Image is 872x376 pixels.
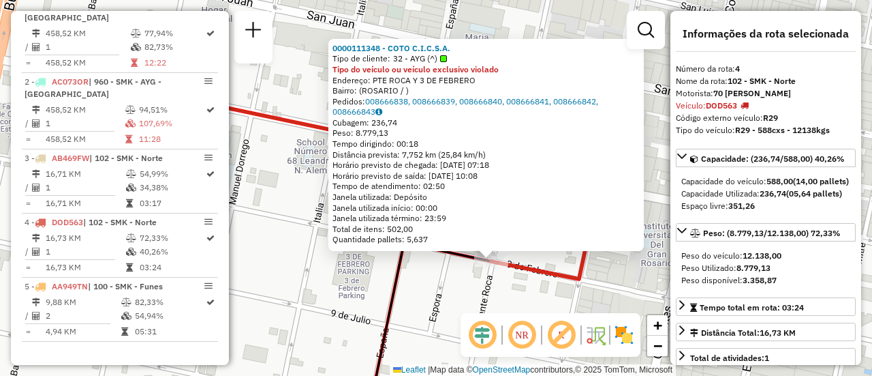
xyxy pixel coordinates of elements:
i: Total de Atividades [32,312,40,320]
span: Peso do veículo: [681,250,781,261]
td: 458,52 KM [45,27,130,40]
i: Tipo do veículo ou veículo exclusivo violado [741,102,749,110]
span: 32 - AYG (^) [393,53,447,64]
div: Peso Utilizado: [681,262,850,274]
strong: 351,26 [728,201,755,211]
a: Zoom in [647,315,668,336]
i: % de utilização da cubagem [131,43,141,51]
a: 008666838, 008666839, 008666840, 008666841, 008666842, 008666843 [332,96,598,117]
div: Peso disponível: [681,274,850,287]
span: AA949TN [52,281,88,291]
span: | [428,365,430,375]
span: − [653,337,662,354]
td: 9,88 KM [45,295,121,309]
strong: 1 [764,353,769,363]
a: Exibir filtros [632,16,659,44]
span: Total de atividades: [690,353,769,363]
span: 4 - [25,217,157,227]
div: Janela utilizada término: 23:59 [332,213,640,224]
span: Cubagem: 236,74 [332,117,397,128]
i: % de utilização do peso [121,298,131,306]
div: Motorista: [676,87,856,100]
td: 82,33% [134,295,205,309]
div: Número da rota: [676,63,856,75]
i: % de utilização da cubagem [121,312,131,320]
td: / [25,181,31,194]
i: % de utilização da cubagem [126,248,136,256]
a: 0000111348 - COTO C.I.C.S.A. [332,43,450,53]
strong: 70 [PERSON_NAME] [713,88,791,98]
td: 16,71 KM [45,197,125,210]
strong: Tipo do veículo ou veículo exclusivo violado [332,64,499,74]
div: Capacidade do veículo: [681,175,850,188]
span: | 100 - SMK - Funes [88,281,163,291]
div: Peso: (8.779,13/12.138,00) 72,33% [676,244,856,292]
em: Opções [204,282,213,290]
span: + [653,317,662,334]
div: Pedidos: [332,96,640,117]
span: Peso: (8.779,13/12.138,00) 72,33% [703,228,841,238]
i: Distância Total [32,29,40,38]
td: / [25,40,31,54]
td: 12:22 [144,56,205,70]
span: 5 - [25,281,163,291]
td: 11:28 [138,132,205,146]
i: Distância Total [32,106,40,114]
i: Distância Total [32,170,40,178]
td: 1 [45,117,125,130]
div: Janela utilizada: Depósito [332,192,640,203]
em: Opções [204,218,213,226]
i: Rota otimizada [206,170,215,178]
td: 458,52 KM [45,132,125,146]
td: 77,94% [144,27,205,40]
a: Zoom out [647,336,668,356]
td: 72,33% [139,231,205,245]
td: 54,94% [134,309,205,323]
div: Bairro: (ROSARIO / ) [332,85,640,96]
i: Rota otimizada [206,298,215,306]
span: | 102 - SMK - Norte [83,217,157,227]
strong: 8.779,13 [736,263,770,273]
i: Total de Atividades [32,248,40,256]
td: 1 [45,40,130,54]
div: Espaço livre: [681,200,850,212]
td: 107,69% [138,117,205,130]
td: = [25,132,31,146]
a: Distância Total:16,73 KM [676,323,856,341]
td: 458,52 KM [45,103,125,117]
i: Rota otimizada [206,234,215,242]
i: Observações [375,108,382,116]
div: Quantidade pallets: 5,637 [332,234,640,245]
td: 2 [45,309,121,323]
div: Distância prevista: 7,752 km (25,84 km/h) [332,149,640,160]
td: 03:24 [139,261,205,274]
span: AB469FW [52,153,89,163]
i: Total de Atividades [32,119,40,128]
td: = [25,197,31,210]
a: Total de atividades:1 [676,348,856,366]
a: Peso: (8.779,13/12.138,00) 72,33% [676,223,856,242]
i: Tempo total em rota [121,328,128,336]
a: Leaflet [393,365,426,375]
td: 82,73% [144,40,205,54]
div: Janela utilizada início: 00:00 [332,203,640,214]
strong: R29 - 588cxs - 12138kgs [735,125,830,135]
div: Tipo do veículo: [676,124,856,136]
div: Capacidade Utilizada: [681,188,850,200]
strong: R29 [763,113,778,123]
i: Tempo total em rota [126,199,133,207]
span: 16,73 KM [760,328,796,338]
td: 16,71 KM [45,167,125,181]
img: Fluxo de ruas [585,324,606,346]
div: Horário previsto de saída: [DATE] 10:08 [332,171,640,182]
span: | 960 - SMK - AYG - [GEOGRAPHIC_DATA] [25,76,161,99]
i: % de utilização da cubagem [126,184,136,192]
span: 2 - [25,76,161,99]
div: Tempo de atendimento: 02:50 [332,43,640,245]
div: Capacidade: (236,74/588,00) 40,26% [676,170,856,218]
span: Peso: 8.779,13 [332,128,388,138]
i: Distância Total [32,234,40,242]
div: Código externo veículo: [676,112,856,124]
td: 1 [45,181,125,194]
